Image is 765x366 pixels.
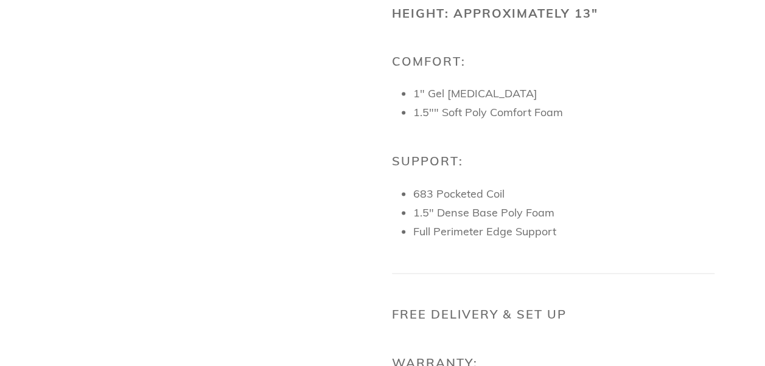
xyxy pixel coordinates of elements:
[392,154,714,168] h2: Support:
[413,205,554,219] span: 1.5" Dense Base Poly Foam
[413,105,563,119] span: 1.5"" Soft Poly Comfort Foam
[392,54,714,69] h2: Comfort:
[392,307,714,322] h2: Free Delivery & Set Up
[413,224,556,238] span: Full Perimeter Edge Support
[392,5,598,21] b: Height: Approximately 13"
[413,187,505,201] span: 683 Pocketed Coil
[413,85,714,102] li: 1" Gel [MEDICAL_DATA]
